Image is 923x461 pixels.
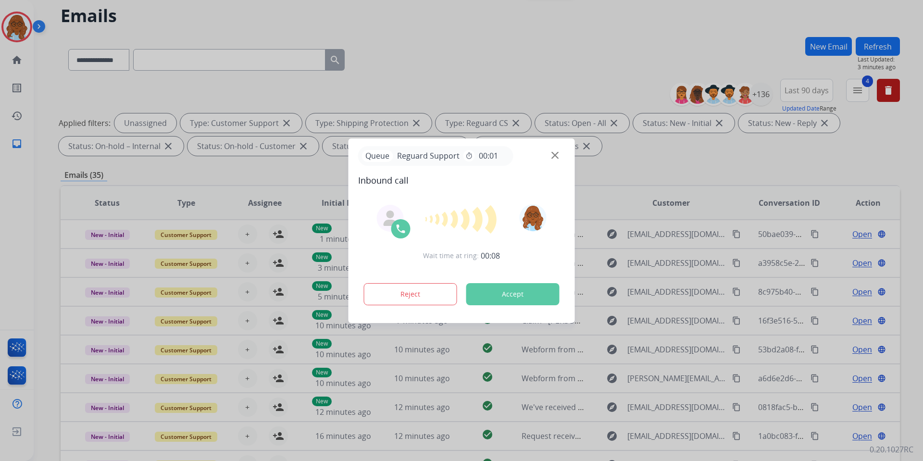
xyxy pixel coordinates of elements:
span: Wait time at ring: [423,251,479,261]
img: call-icon [395,223,407,235]
span: 00:08 [481,250,500,262]
img: agent-avatar [383,211,398,226]
span: Inbound call [358,174,565,187]
img: close-button [551,151,559,159]
p: 0.20.1027RC [870,444,913,455]
span: 00:01 [479,150,498,162]
button: Reject [364,283,457,305]
span: Reguard Support [393,150,463,162]
p: Queue [362,150,393,162]
button: Accept [466,283,560,305]
mat-icon: timer [465,152,473,160]
img: avatar [519,204,546,231]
